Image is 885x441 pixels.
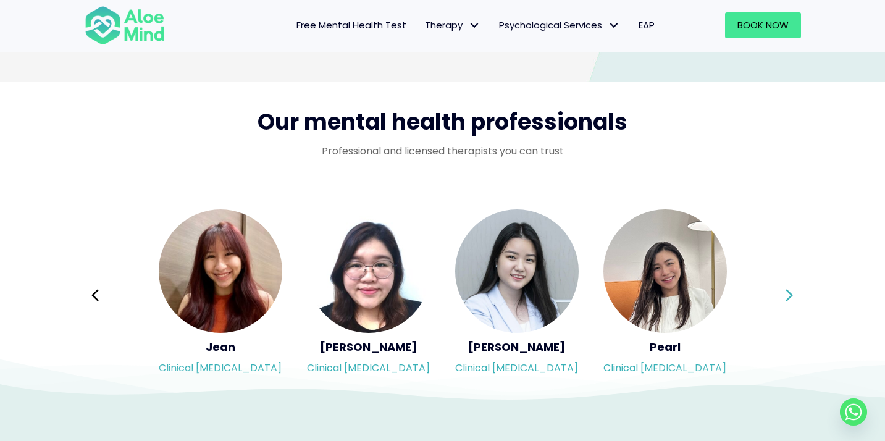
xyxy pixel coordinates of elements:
[603,208,727,382] div: Slide 14 of 3
[425,19,480,31] span: Therapy
[455,339,579,355] h5: [PERSON_NAME]
[737,19,789,31] span: Book Now
[603,339,727,355] h5: Pearl
[296,19,406,31] span: Free Mental Health Test
[307,209,430,333] img: <h5>Wei Shan</h5><p>Clinical psychologist</p>
[629,12,664,38] a: EAP
[287,12,416,38] a: Free Mental Health Test
[181,12,664,38] nav: Menu
[455,209,579,381] a: <h5>Yen Li</h5><p>Clinical psychologist</p> [PERSON_NAME]Clinical [MEDICAL_DATA]
[85,5,165,46] img: Aloe mind Logo
[603,209,727,381] a: <h5>Pearl</h5><p>Clinical psychologist</p> PearlClinical [MEDICAL_DATA]
[725,12,801,38] a: Book Now
[605,17,623,35] span: Psychological Services: submenu
[258,106,627,138] span: Our mental health professionals
[159,209,282,381] a: <h5>Jean</h5><p>Clinical psychologist</p> JeanClinical [MEDICAL_DATA]
[455,209,579,333] img: <h5>Yen Li</h5><p>Clinical psychologist</p>
[307,208,430,382] div: Slide 12 of 3
[85,144,801,158] p: Professional and licensed therapists you can trust
[307,209,430,381] a: <h5>Wei Shan</h5><p>Clinical psychologist</p> [PERSON_NAME]Clinical [MEDICAL_DATA]
[490,12,629,38] a: Psychological ServicesPsychological Services: submenu
[466,17,484,35] span: Therapy: submenu
[603,209,727,333] img: <h5>Pearl</h5><p>Clinical psychologist</p>
[159,209,282,333] img: <h5>Jean</h5><p>Clinical psychologist</p>
[639,19,655,31] span: EAP
[159,339,282,355] h5: Jean
[159,208,282,382] div: Slide 11 of 3
[416,12,490,38] a: TherapyTherapy: submenu
[455,208,579,382] div: Slide 13 of 3
[840,398,867,426] a: Whatsapp
[499,19,620,31] span: Psychological Services
[307,339,430,355] h5: [PERSON_NAME]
